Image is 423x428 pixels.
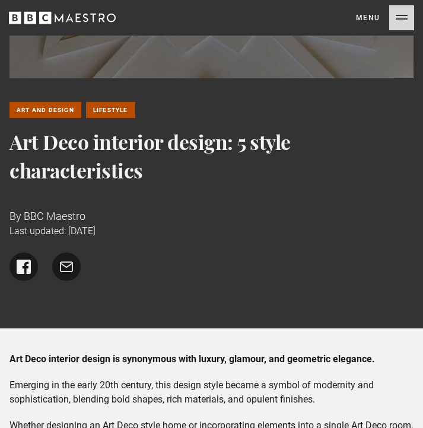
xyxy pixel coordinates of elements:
[9,210,21,222] span: By
[9,9,116,27] svg: BBC Maestro
[9,225,96,237] time: Last updated: [DATE]
[9,378,414,407] p: Emerging in the early 20th century, this design style became a symbol of modernity and sophistica...
[24,210,85,222] span: BBC Maestro
[9,353,375,365] strong: Art Deco interior design is synonymous with luxury, glamour, and geometric elegance.
[9,127,414,184] h1: Art Deco interior design: 5 style characteristics
[9,102,81,118] a: Art and Design
[86,102,135,118] a: Lifestyle
[356,5,414,30] button: Toggle navigation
